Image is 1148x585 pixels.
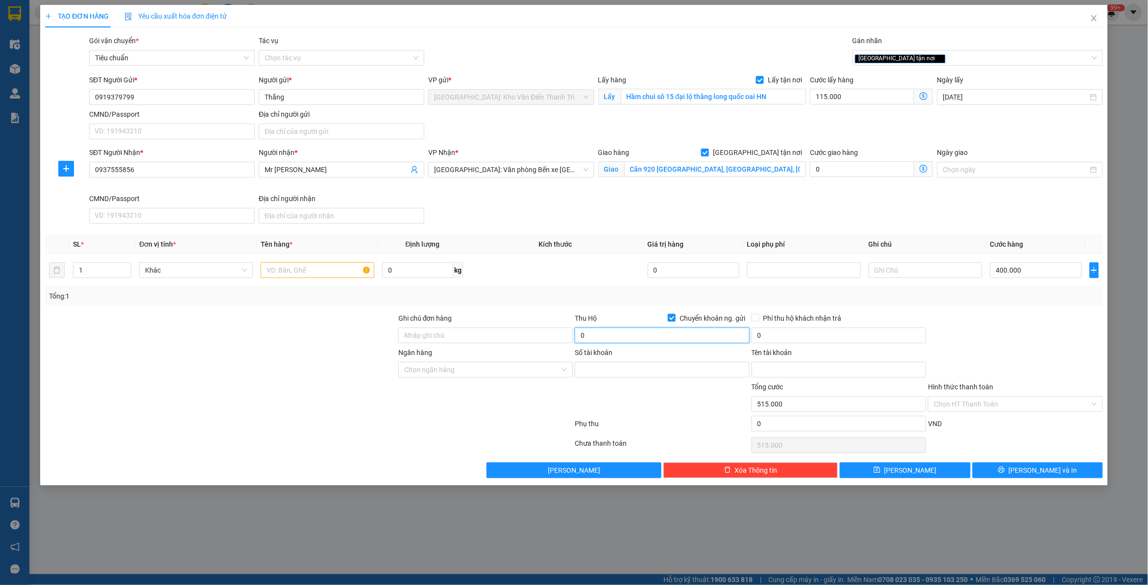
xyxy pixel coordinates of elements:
[840,462,970,478] button: save[PERSON_NAME]
[49,291,443,302] div: Tổng: 1
[853,37,882,45] label: Gán nhãn
[404,362,560,377] input: Ngân hàng
[428,75,594,85] div: VP gửi
[487,462,661,478] button: [PERSON_NAME]
[943,164,1088,175] input: Ngày giao
[73,240,81,248] span: SL
[1090,14,1098,22] span: close
[598,89,621,104] span: Lấy
[58,161,74,177] button: plus
[259,124,424,139] input: Địa chỉ của người gửi
[874,466,880,474] span: save
[752,349,792,356] label: Tên tài khoản
[735,465,778,476] span: Xóa Thông tin
[855,54,946,63] span: [GEOGRAPHIC_DATA] tận nơi
[764,75,806,85] span: Lấy tận nơi
[937,149,968,156] label: Ngày giao
[759,313,846,324] span: Phí thu hộ khách nhận trả
[810,89,914,104] input: Cước lấy hàng
[575,349,612,356] label: Số tài khoản
[124,12,227,20] span: Yêu cầu xuất hóa đơn điện tử
[1090,266,1099,274] span: plus
[259,75,424,85] div: Người gửi
[89,109,255,120] div: CMND/Passport
[869,262,982,278] input: Ghi Chú
[89,37,139,45] span: Gói vận chuyển
[398,349,432,356] label: Ngân hàng
[648,262,739,278] input: 0
[621,89,806,104] input: Lấy tận nơi
[398,328,573,343] input: Ghi chú đơn hàng
[648,240,684,248] span: Giá trị hàng
[548,465,600,476] span: [PERSON_NAME]
[1080,5,1108,32] button: Close
[453,262,463,278] span: kg
[709,147,806,158] span: [GEOGRAPHIC_DATA] tận nơi
[259,37,278,45] label: Tác vụ
[598,161,624,177] span: Giao
[406,240,440,248] span: Định lượng
[998,466,1005,474] span: printer
[937,76,964,84] label: Ngày lấy
[624,161,806,177] input: Giao tận nơi
[89,75,255,85] div: SĐT Người Gửi
[259,147,424,158] div: Người nhận
[920,165,928,173] span: dollar-circle
[574,438,750,455] div: Chưa thanh toán
[937,56,942,61] span: close
[95,51,249,65] span: Tiêu chuẩn
[1090,262,1099,278] button: plus
[45,12,109,20] span: TẠO ĐƠN HÀNG
[49,262,65,278] button: delete
[598,149,630,156] span: Giao hàng
[575,362,749,378] input: Số tài khoản
[145,263,247,278] span: Khác
[538,240,572,248] span: Kích thước
[884,465,937,476] span: [PERSON_NAME]
[865,235,986,254] th: Ghi chú
[990,240,1024,248] span: Cước hàng
[928,383,993,391] label: Hình thức thanh toán
[45,13,52,20] span: plus
[810,149,858,156] label: Cước giao hàng
[598,76,627,84] span: Lấy hàng
[139,240,176,248] span: Đơn vị tính
[752,362,926,378] input: Tên tài khoản
[261,262,374,278] input: VD: Bàn, Ghế
[724,466,731,474] span: delete
[810,76,854,84] label: Cước lấy hàng
[434,162,588,177] span: Hải Phòng: Văn phòng Bến xe Thượng Lý
[428,149,455,156] span: VP Nhận
[676,313,750,324] span: Chuyển khoản ng. gửi
[124,13,132,21] img: icon
[1009,465,1077,476] span: [PERSON_NAME] và In
[928,420,942,428] span: VND
[973,462,1103,478] button: printer[PERSON_NAME] và In
[810,161,914,177] input: Cước giao hàng
[259,208,424,224] input: Địa chỉ của người nhận
[575,314,597,322] span: Thu Hộ
[259,109,424,120] div: Địa chỉ người gửi
[752,383,783,391] span: Tổng cước
[261,240,293,248] span: Tên hàng
[434,90,588,104] span: Hà Nội: Kho Văn Điển Thanh Trì
[398,314,452,322] label: Ghi chú đơn hàng
[411,166,418,174] span: user-add
[89,147,255,158] div: SĐT Người Nhận
[259,193,424,204] div: Địa chỉ người nhận
[943,92,1088,102] input: Ngày lấy
[663,462,838,478] button: deleteXóa Thông tin
[574,418,750,435] div: Phụ thu
[920,92,928,100] span: dollar-circle
[743,235,865,254] th: Loại phụ phí
[89,193,255,204] div: CMND/Passport
[59,165,73,173] span: plus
